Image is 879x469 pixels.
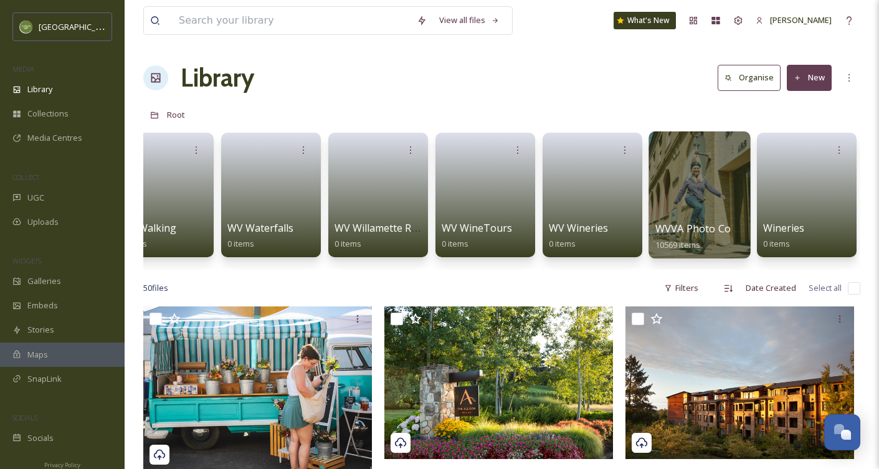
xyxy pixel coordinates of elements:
[27,192,44,204] span: UGC
[167,107,185,122] a: Root
[787,65,832,90] button: New
[27,108,69,120] span: Collections
[227,221,293,235] span: WV Waterfalls
[433,8,506,32] a: View all files
[12,256,41,265] span: WIDGETS
[384,306,613,459] img: TheAllison_2.png
[27,349,48,361] span: Maps
[824,414,860,450] button: Open Chat
[549,221,608,235] span: WV Wineries
[809,282,842,294] span: Select all
[39,21,118,32] span: [GEOGRAPHIC_DATA]
[549,222,608,249] a: WV Wineries0 items
[44,461,80,469] span: Privacy Policy
[739,276,802,300] div: Date Created
[749,8,838,32] a: [PERSON_NAME]
[27,432,54,444] span: Socials
[763,222,804,249] a: Wineries0 items
[173,7,411,34] input: Search your library
[442,222,512,249] a: WV WineTours0 items
[655,239,700,250] span: 10569 items
[12,64,34,73] span: MEDIA
[120,221,176,235] span: WV Walking
[655,222,789,235] span: WVVA Photo Co-Op 2017-19
[27,373,62,385] span: SnapLink
[227,238,254,249] span: 0 items
[718,65,787,90] a: Organise
[27,216,59,228] span: Uploads
[27,132,82,144] span: Media Centres
[20,21,32,33] img: images.png
[549,238,576,249] span: 0 items
[614,12,676,29] a: What's New
[718,65,781,90] button: Organise
[12,413,37,422] span: SOCIALS
[227,222,293,249] a: WV Waterfalls0 items
[763,238,790,249] span: 0 items
[120,222,176,249] a: WV Walking0 items
[335,238,361,249] span: 0 items
[27,300,58,311] span: Embeds
[658,276,705,300] div: Filters
[181,59,254,97] a: Library
[763,221,804,235] span: Wineries
[655,223,789,250] a: WVVA Photo Co-Op 2017-1910569 items
[12,173,39,182] span: COLLECT
[442,238,468,249] span: 0 items
[335,221,429,235] span: WV Willamette River
[167,109,185,120] span: Root
[27,275,61,287] span: Galleries
[442,221,512,235] span: WV WineTours
[770,14,832,26] span: [PERSON_NAME]
[27,324,54,336] span: Stories
[27,83,52,95] span: Library
[335,222,429,249] a: WV Willamette River0 items
[625,306,854,459] img: TheAllison_3.png
[143,282,168,294] span: 50 file s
